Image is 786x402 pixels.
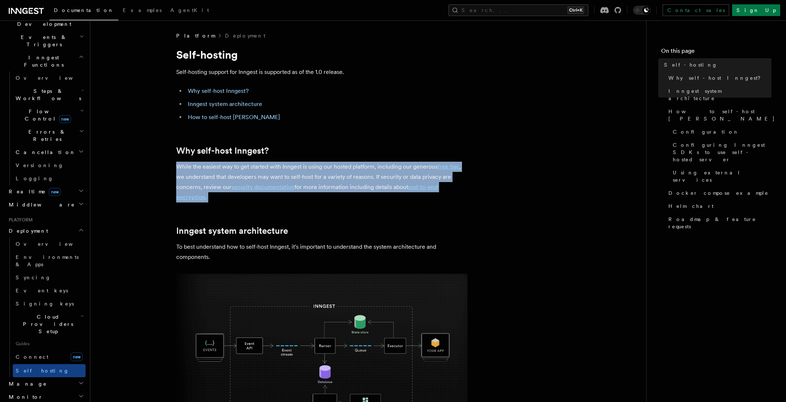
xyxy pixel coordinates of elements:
[13,84,86,105] button: Steps & Workflows
[449,4,588,16] button: Search...Ctrl+K
[13,71,86,84] a: Overview
[6,51,86,71] button: Inngest Functions
[665,71,771,84] a: Why self-host Inngest?
[665,200,771,213] a: Helm chart
[16,254,79,267] span: Environments & Apps
[663,4,729,16] a: Contact sales
[673,128,739,135] span: Configuration
[6,188,61,195] span: Realtime
[232,184,295,190] a: security documentation
[6,54,79,68] span: Inngest Functions
[668,74,766,82] span: Why self-host Inngest?
[6,227,48,234] span: Deployment
[665,105,771,125] a: How to self-host [PERSON_NAME]
[54,7,114,13] span: Documentation
[6,10,86,31] button: Local Development
[13,313,80,335] span: Cloud Providers Setup
[13,108,80,122] span: Flow Control
[118,2,166,20] a: Examples
[6,377,86,390] button: Manage
[13,271,86,284] a: Syncing
[568,7,584,14] kbd: Ctrl+K
[13,350,86,364] a: Connectnew
[16,176,54,181] span: Logging
[176,67,467,77] p: Self-hosting support for Inngest is supported as of the 1.0 release.
[123,7,162,13] span: Examples
[16,288,68,293] span: Event keys
[6,198,86,211] button: Middleware
[661,58,771,71] a: Self-hosting
[16,354,48,360] span: Connect
[13,146,86,159] button: Cancellation
[633,6,651,15] button: Toggle dark mode
[16,368,69,374] span: Self hosting
[188,114,280,121] a: How to self-host [PERSON_NAME]
[6,71,86,185] div: Inngest Functions
[6,224,86,237] button: Deployment
[13,251,86,271] a: Environments & Apps
[50,2,118,20] a: Documentation
[668,87,771,102] span: Inngest system architecture
[670,125,771,138] a: Configuration
[176,48,467,61] h1: Self-hosting
[71,352,83,361] span: new
[13,159,86,172] a: Versioning
[176,32,215,39] span: Platform
[13,128,79,143] span: Errors & Retries
[661,47,771,58] h4: On this page
[670,166,771,186] a: Using external services
[16,275,51,280] span: Syncing
[16,75,91,81] span: Overview
[668,216,771,230] span: Roadmap & feature requests
[176,226,288,236] a: Inngest system architecture
[170,7,209,13] span: AgentKit
[176,162,467,202] p: While the easiest way to get started with Inngest is using our hosted platform, including our gen...
[665,186,771,200] a: Docker compose example
[664,61,718,68] span: Self-hosting
[16,241,91,247] span: Overview
[13,310,86,338] button: Cloud Providers Setup
[6,393,43,401] span: Monitor
[668,202,714,210] span: Helm chart
[13,172,86,185] a: Logging
[59,115,71,123] span: new
[225,32,265,39] a: Deployment
[6,380,47,387] span: Manage
[6,201,75,208] span: Middleware
[188,100,262,107] a: Inngest system architecture
[166,2,213,20] a: AgentKit
[13,149,76,156] span: Cancellation
[13,237,86,251] a: Overview
[176,146,269,156] a: Why self-host Inngest?
[6,13,79,28] span: Local Development
[668,189,769,197] span: Docker compose example
[665,213,771,233] a: Roadmap & feature requests
[13,125,86,146] button: Errors & Retries
[13,87,81,102] span: Steps & Workflows
[665,84,771,105] a: Inngest system architecture
[670,138,771,166] a: Configuring Inngest SDKs to use self-hosted server
[188,87,249,94] a: Why self-host Inngest?
[16,162,64,168] span: Versioning
[732,4,780,16] a: Sign Up
[13,364,86,377] a: Self hosting
[49,188,61,196] span: new
[13,338,86,350] span: Guides
[668,108,775,122] span: How to self-host [PERSON_NAME]
[6,33,79,48] span: Events & Triggers
[13,284,86,297] a: Event keys
[16,301,74,307] span: Signing keys
[13,297,86,310] a: Signing keys
[438,163,459,170] a: free tier
[673,169,771,184] span: Using external services
[13,105,86,125] button: Flow Controlnew
[6,217,33,223] span: Platform
[6,31,86,51] button: Events & Triggers
[673,141,771,163] span: Configuring Inngest SDKs to use self-hosted server
[176,242,467,262] p: To best understand how to self-host Inngest, it's important to understand the system architecture...
[6,237,86,377] div: Deployment
[6,185,86,198] button: Realtimenew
